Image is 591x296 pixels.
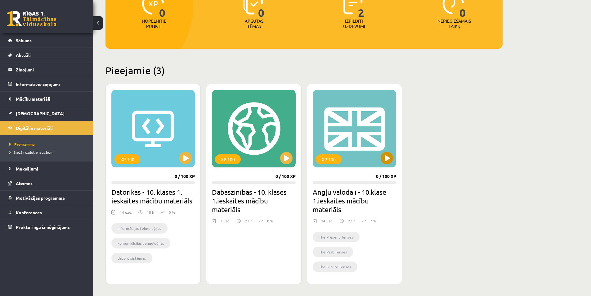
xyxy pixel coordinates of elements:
[120,209,132,219] div: 14 uzd.
[8,220,85,234] a: Proktoringa izmēģinājums
[348,218,356,224] p: 23 h
[169,209,175,215] p: 0 %
[16,162,85,176] legend: Maksājumi
[114,154,140,164] div: XP 100
[313,188,396,214] h2: Angļu valoda i - 10.klase 1.ieskaites mācību materiāls
[111,188,195,205] h2: Datorikas - 10. klases 1. ieskaites mācību materiāls
[8,176,85,190] a: Atzīmes
[9,150,54,155] span: Biežāk uzdotie jautājumi
[16,224,70,230] span: Proktoringa izmēģinājums
[8,92,85,106] a: Mācību materiāli
[7,11,56,26] a: Rīgas 1. Tālmācības vidusskola
[111,238,170,248] li: komunikācijas tehnoloģijas
[8,62,85,77] a: Ziņojumi
[245,218,253,224] p: 27 h
[313,232,360,242] li: The Present Tenses
[16,195,65,201] span: Motivācijas programma
[111,223,168,234] li: informācijas tehnoloģijas
[16,180,33,186] span: Atzīmes
[321,218,334,227] div: 14 uzd.
[8,48,85,62] a: Aktuāli
[16,111,65,116] span: [DEMOGRAPHIC_DATA]
[313,262,357,272] li: The Future Tenses
[8,33,85,48] a: Sākums
[111,253,152,263] li: datoru sistēmas
[212,188,295,214] h2: Dabaszinības - 10. klases 1.ieskaites mācību materiāls
[16,77,85,91] legend: Informatīvie ziņojumi
[8,106,85,121] a: [DEMOGRAPHIC_DATA]
[8,77,85,91] a: Informatīvie ziņojumi
[16,62,85,77] legend: Ziņojumi
[342,18,366,29] p: Izpildīti uzdevumi
[437,18,471,29] p: Nepieciešamais laiks
[242,18,266,29] p: Apgūtās tēmas
[9,142,35,147] span: Programma
[8,191,85,205] a: Motivācijas programma
[267,218,273,224] p: 0 %
[316,154,342,164] div: XP 100
[16,52,31,58] span: Aktuāli
[8,121,85,135] a: Digitālie materiāli
[147,209,154,215] p: 18 h
[9,141,87,147] a: Programma
[9,149,87,155] a: Biežāk uzdotie jautājumi
[8,162,85,176] a: Maksājumi
[313,247,353,257] li: The Past Tenses
[8,205,85,220] a: Konferences
[16,210,42,215] span: Konferences
[105,64,503,76] h2: Pieejamie (3)
[16,38,32,43] span: Sākums
[16,96,50,102] span: Mācību materiāli
[370,218,376,224] p: 7 %
[215,154,241,164] div: XP 100
[16,125,53,131] span: Digitālie materiāli
[142,18,166,29] p: Nopelnītie punkti
[220,218,231,227] div: 7 uzd.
